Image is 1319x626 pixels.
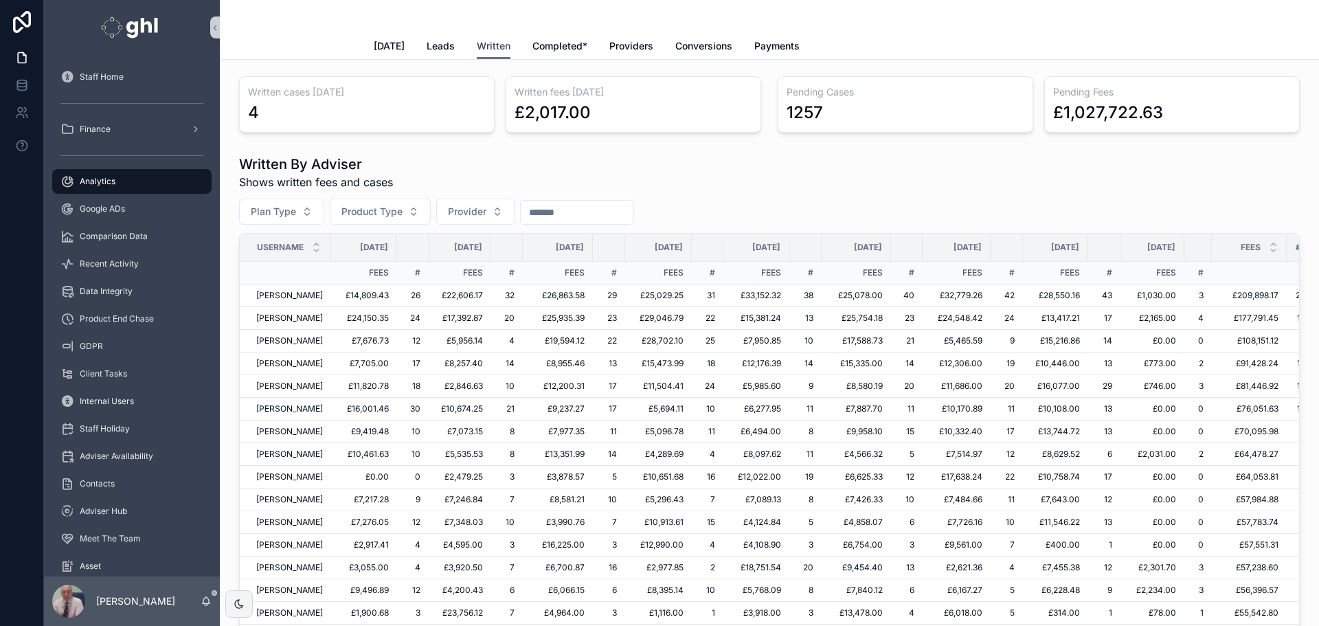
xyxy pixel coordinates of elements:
td: 11 [891,398,923,421]
td: £11,820.78 [331,375,397,398]
span: [DATE] [374,39,405,53]
td: £13,417.21 [1023,307,1088,330]
td: 22 [692,307,723,330]
span: Analytics [80,176,115,187]
td: 5 [593,466,625,489]
td: £2,479.25 [429,466,491,489]
span: Meet The Team [80,533,141,544]
td: £13,351.99 [523,443,593,466]
td: £8,097.62 [723,443,789,466]
td: 17 [593,375,625,398]
td: £11,686.00 [923,375,991,398]
span: Comparison Data [80,231,148,242]
a: Staff Home [52,65,212,89]
button: Select Button [330,199,431,225]
td: £7,950.85 [723,330,789,353]
span: [DATE] [854,242,882,253]
td: 20 [891,375,923,398]
td: 17 [397,353,429,375]
td: 22 [593,330,625,353]
td: 13 [1088,353,1120,375]
a: Product End Chase [52,306,212,331]
td: 14 [1088,330,1120,353]
span: Conversions [675,39,732,53]
td: £28,702.10 [625,330,692,353]
a: Comparison Data [52,224,212,249]
td: 10 [692,398,723,421]
span: Product Type [341,205,403,219]
td: £10,446.00 [1023,353,1088,375]
td: 17 [1088,466,1120,489]
a: Adviser Availability [52,444,212,469]
td: £10,651.68 [625,466,692,489]
td: 18 [397,375,429,398]
td: £4,566.32 [822,443,891,466]
td: 6 [1088,443,1120,466]
td: £0.00 [1120,398,1184,421]
a: [DATE] [374,34,405,61]
td: 8 [789,489,822,511]
td: £773.00 [1120,353,1184,375]
td: 12 [397,330,429,353]
td: £70,095.98 [1212,421,1287,443]
td: £12,306.00 [923,353,991,375]
td: 17 [593,398,625,421]
span: [DATE] [454,242,482,253]
span: Completed* [532,39,587,53]
span: Provider [448,205,486,219]
td: £26,863.58 [523,284,593,307]
td: 0 [397,466,429,489]
td: 21 [491,398,523,421]
div: scrollable content [44,55,220,577]
td: £12,176.39 [723,353,789,375]
td: 13 [593,353,625,375]
td: [PERSON_NAME] [240,466,331,489]
td: # [789,262,822,284]
img: App logo [101,16,162,38]
td: # [891,262,923,284]
td: £15,216.86 [1023,330,1088,353]
td: £17,588.73 [822,330,891,353]
td: £6,494.00 [723,421,789,443]
a: Recent Activity [52,251,212,276]
td: £8,629.52 [1023,443,1088,466]
td: £1,030.00 [1120,284,1184,307]
td: £5,956.14 [429,330,491,353]
td: 11 [991,489,1023,511]
td: £28,550.16 [1023,284,1088,307]
td: 3 [1184,375,1212,398]
td: # [491,262,523,284]
span: [DATE] [655,242,683,253]
td: 25 [692,330,723,353]
span: [DATE] [752,242,780,253]
td: 0 [1184,421,1212,443]
td: 11 [692,421,723,443]
a: Leads [427,34,455,61]
td: £108,151.12 [1212,330,1287,353]
td: 12 [991,443,1023,466]
td: 11 [991,398,1023,421]
td: £64,478.27 [1212,443,1287,466]
span: Adviser Availability [80,451,153,462]
td: 7 [491,489,523,511]
td: 4 [692,443,723,466]
td: £6,277.95 [723,398,789,421]
div: 4 [248,102,259,124]
td: £7,089.13 [723,489,789,511]
td: £11,504.41 [625,375,692,398]
td: 16 [692,466,723,489]
td: £12,200.31 [523,375,593,398]
td: 2 [1184,353,1212,375]
td: £8,580.19 [822,375,891,398]
td: 11 [593,421,625,443]
td: 10 [593,489,625,511]
td: 0 [1184,466,1212,489]
td: £91,428.24 [1212,353,1287,375]
span: Leads [427,39,455,53]
span: [DATE] [556,242,584,253]
td: £25,935.39 [523,307,593,330]
td: £19,594.12 [523,330,593,353]
td: £8,581.21 [523,489,593,511]
td: 9 [397,489,429,511]
td: # [397,262,429,284]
